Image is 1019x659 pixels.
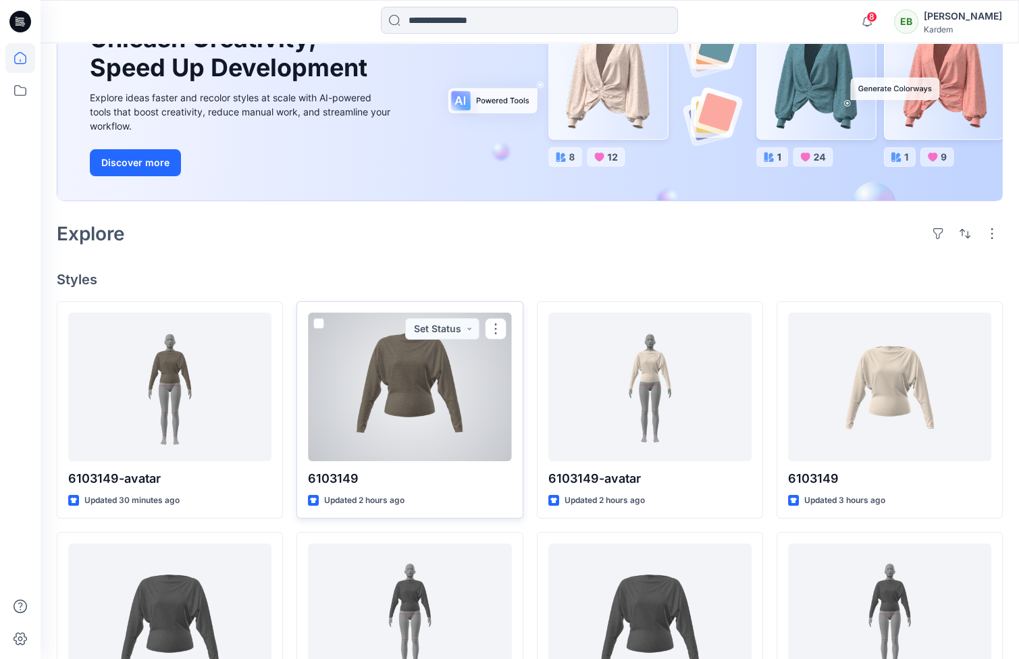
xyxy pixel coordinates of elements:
[565,494,645,508] p: Updated 2 hours ago
[866,11,877,22] span: 8
[90,90,394,133] div: Explore ideas faster and recolor styles at scale with AI-powered tools that boost creativity, red...
[84,494,180,508] p: Updated 30 minutes ago
[924,8,1002,24] div: [PERSON_NAME]
[548,469,752,488] p: 6103149-avatar
[548,313,752,461] a: 6103149-avatar
[924,24,1002,34] div: Kardem
[894,9,918,34] div: EB
[324,494,404,508] p: Updated 2 hours ago
[804,494,885,508] p: Updated 3 hours ago
[57,223,125,244] h2: Explore
[68,313,271,461] a: 6103149-avatar
[68,469,271,488] p: 6103149-avatar
[788,313,991,461] a: 6103149
[788,469,991,488] p: 6103149
[308,469,511,488] p: 6103149
[90,149,394,176] a: Discover more
[308,313,511,461] a: 6103149
[90,149,181,176] button: Discover more
[90,24,373,82] h1: Unleash Creativity, Speed Up Development
[57,271,1003,288] h4: Styles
